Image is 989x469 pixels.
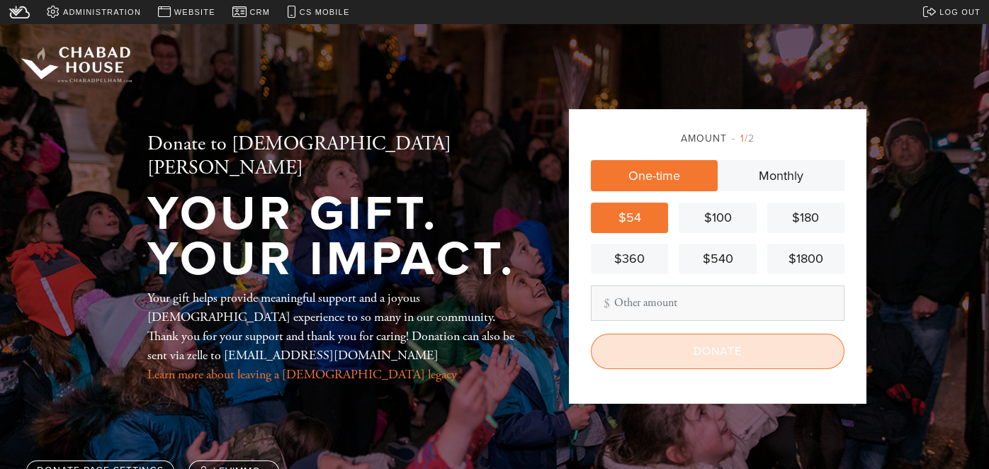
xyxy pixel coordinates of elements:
[740,132,745,145] span: 1
[597,249,662,269] div: $360
[684,208,750,227] div: $100
[591,334,844,369] input: Donate
[174,6,215,18] span: Website
[147,132,523,180] h2: Donate to [DEMOGRAPHIC_DATA][PERSON_NAME]
[939,6,980,18] span: Log out
[591,203,668,233] a: $54
[21,31,132,82] img: chabad%20house%20logo%20white%202_1.png
[147,366,457,383] a: Learn more about leaving a [DEMOGRAPHIC_DATA] legacy
[773,249,839,269] div: $1800
[597,208,662,227] div: $54
[679,203,756,233] a: $100
[591,160,718,191] a: One-time
[63,6,141,18] span: Administration
[249,6,270,18] span: CRM
[147,288,523,384] div: Your gift helps provide meaningful support and a joyous [DEMOGRAPHIC_DATA] experience to so many ...
[591,131,844,146] div: Amount
[591,244,668,274] a: $360
[591,286,844,321] input: Other amount
[767,203,844,233] a: $180
[684,249,750,269] div: $540
[767,244,844,274] a: $1800
[147,191,523,283] h1: Your Gift. Your Impact.
[718,160,844,191] a: Monthly
[773,208,839,227] div: $180
[732,132,755,145] span: /2
[300,6,350,18] span: CS Mobile
[679,244,756,274] a: $540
